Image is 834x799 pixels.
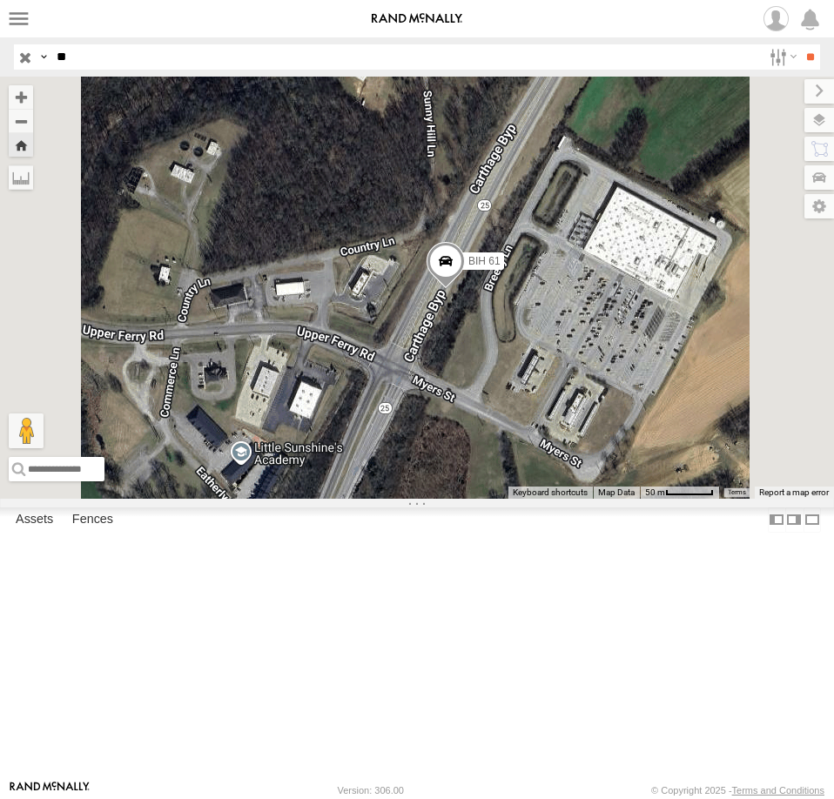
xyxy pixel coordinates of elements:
[37,44,50,70] label: Search Query
[10,782,90,799] a: Visit our Website
[763,44,800,70] label: Search Filter Options
[468,255,501,267] span: BIH 61
[9,85,33,109] button: Zoom in
[785,507,803,533] label: Dock Summary Table to the Right
[732,785,824,796] a: Terms and Conditions
[804,194,834,218] label: Map Settings
[7,508,62,533] label: Assets
[338,785,404,796] div: Version: 306.00
[64,508,122,533] label: Fences
[759,487,829,497] a: Report a map error
[640,487,719,499] button: Map Scale: 50 m per 52 pixels
[372,13,462,25] img: rand-logo.svg
[728,488,746,495] a: Terms (opens in new tab)
[9,165,33,190] label: Measure
[651,785,824,796] div: © Copyright 2025 -
[9,109,33,133] button: Zoom out
[804,507,821,533] label: Hide Summary Table
[598,487,635,499] button: Map Data
[9,133,33,157] button: Zoom Home
[513,487,588,499] button: Keyboard shortcuts
[645,487,665,497] span: 50 m
[768,507,785,533] label: Dock Summary Table to the Left
[9,413,44,448] button: Drag Pegman onto the map to open Street View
